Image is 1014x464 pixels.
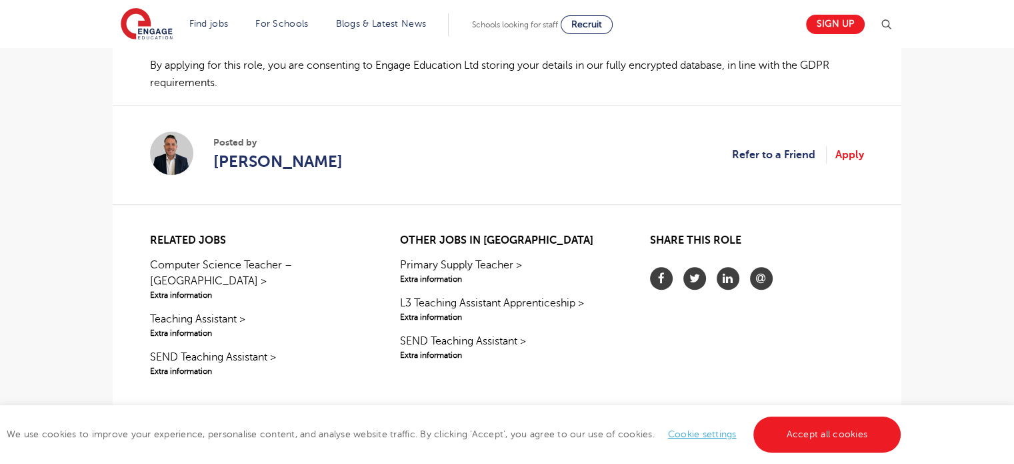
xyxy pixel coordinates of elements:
span: Extra information [400,349,614,361]
a: SEND Teaching Assistant >Extra information [400,333,614,361]
span: We use cookies to improve your experience, personalise content, and analyse website traffic. By c... [7,429,904,439]
p: By applying for this role, you are consenting to Engage Education Ltd storing your details in our... [150,57,864,92]
span: Extra information [400,311,614,323]
h2: Other jobs in [GEOGRAPHIC_DATA] [400,234,614,247]
a: Refer to a Friend [732,146,827,164]
a: Apply [835,146,864,164]
a: Blogs & Latest News [336,19,427,29]
a: Cookie settings [668,429,737,439]
a: Find jobs [189,19,229,29]
a: L3 Teaching Assistant Apprenticeship >Extra information [400,295,614,323]
span: Posted by [213,136,343,150]
span: Recruit [571,19,602,29]
span: Extra information [150,365,364,377]
img: Engage Education [121,8,173,41]
a: Recruit [561,15,613,34]
a: For Schools [255,19,308,29]
a: Primary Supply Teacher >Extra information [400,257,614,285]
a: SEND Teaching Assistant >Extra information [150,349,364,377]
h2: Related jobs [150,234,364,247]
span: Schools looking for staff [472,20,558,29]
a: Teaching Assistant >Extra information [150,311,364,339]
span: Extra information [150,327,364,339]
a: Computer Science Teacher – [GEOGRAPHIC_DATA] >Extra information [150,257,364,301]
a: Accept all cookies [753,417,901,453]
a: [PERSON_NAME] [213,150,343,174]
span: Extra information [400,273,614,285]
span: Extra information [150,289,364,301]
h2: Share this role [650,234,864,254]
a: Sign up [806,15,865,34]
